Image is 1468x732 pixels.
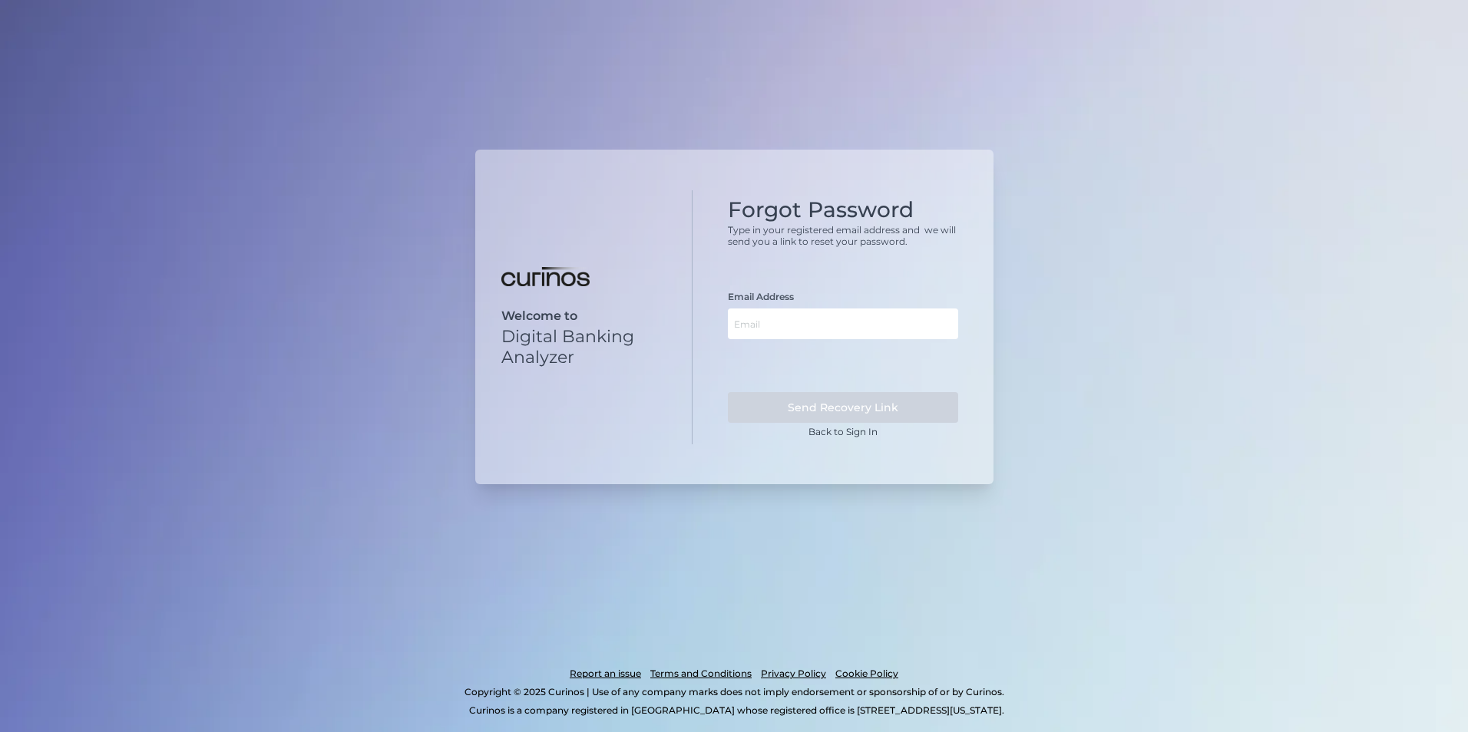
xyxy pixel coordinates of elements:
label: Email Address [728,291,794,302]
p: Digital Banking Analyzer [501,326,666,368]
p: Type in your registered email address and we will send you a link to reset your password. [728,224,958,247]
a: Report an issue [570,664,641,683]
img: Digital Banking Analyzer [501,267,590,287]
button: Send Recovery Link [728,392,958,423]
a: Cookie Policy [835,664,898,683]
a: Terms and Conditions [650,664,752,683]
a: Privacy Policy [761,664,826,683]
p: Curinos is a company registered in [GEOGRAPHIC_DATA] whose registered office is [STREET_ADDRESS][... [80,701,1393,720]
p: Copyright © 2025 Curinos | Use of any company marks does not imply endorsement or sponsorship of ... [75,683,1393,701]
a: Back to Sign In [808,426,878,437]
p: Welcome to [501,308,666,323]
h1: Forgot Password [728,197,958,223]
input: Email [728,308,958,339]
